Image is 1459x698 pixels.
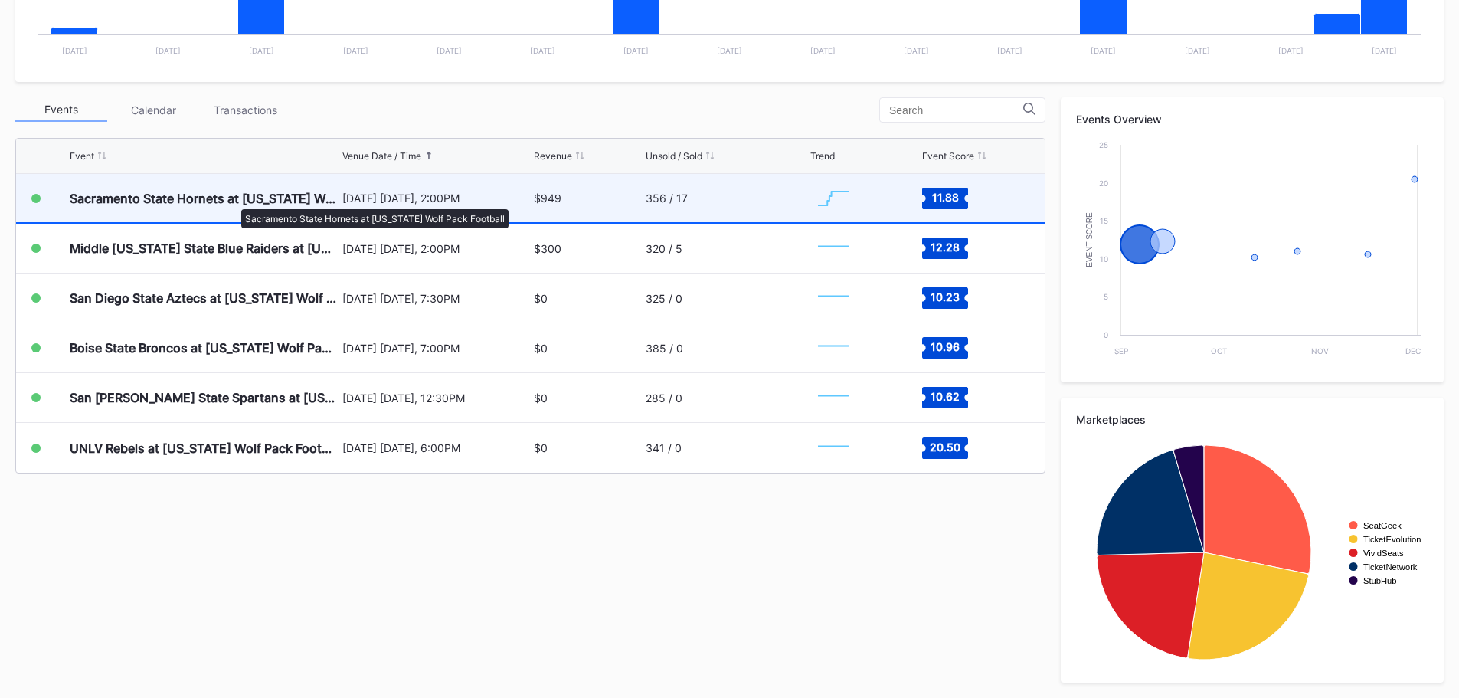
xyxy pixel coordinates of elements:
[199,98,291,122] div: Transactions
[931,390,960,403] text: 10.62
[1363,535,1421,544] text: TicketEvolution
[107,98,199,122] div: Calendar
[1363,562,1418,572] text: TicketNetwork
[810,46,836,55] text: [DATE]
[1104,292,1108,301] text: 5
[342,392,531,405] div: [DATE] [DATE], 12:30PM
[810,329,856,367] svg: Chart title
[1211,346,1227,356] text: Oct
[437,46,462,55] text: [DATE]
[1091,46,1116,55] text: [DATE]
[623,46,649,55] text: [DATE]
[646,242,682,255] div: 320 / 5
[810,429,856,467] svg: Chart title
[342,192,531,205] div: [DATE] [DATE], 2:00PM
[1100,216,1108,225] text: 15
[342,441,531,454] div: [DATE] [DATE], 6:00PM
[931,340,960,353] text: 10.96
[70,340,339,356] div: Boise State Broncos at [US_STATE] Wolf Pack Football (Rescheduled from 10/25)
[1405,346,1421,356] text: Dec
[904,46,929,55] text: [DATE]
[1076,437,1428,667] svg: Chart title
[931,190,958,203] text: 11.88
[62,46,87,55] text: [DATE]
[646,441,682,454] div: 341 / 0
[249,46,274,55] text: [DATE]
[717,46,742,55] text: [DATE]
[810,150,835,162] div: Trend
[155,46,181,55] text: [DATE]
[70,241,339,256] div: Middle [US_STATE] State Blue Raiders at [US_STATE] Wolf Pack
[342,292,531,305] div: [DATE] [DATE], 7:30PM
[810,229,856,267] svg: Chart title
[70,191,339,206] div: Sacramento State Hornets at [US_STATE] Wolf Pack Football
[646,192,688,205] div: 356 / 17
[342,242,531,255] div: [DATE] [DATE], 2:00PM
[534,242,561,255] div: $300
[1099,140,1108,149] text: 25
[70,441,339,456] div: UNLV Rebels at [US_STATE] Wolf Pack Football
[534,192,561,205] div: $949
[70,290,339,306] div: San Diego State Aztecs at [US_STATE] Wolf Pack Football
[1278,46,1304,55] text: [DATE]
[70,150,94,162] div: Event
[530,46,555,55] text: [DATE]
[810,279,856,317] svg: Chart title
[343,46,368,55] text: [DATE]
[70,390,339,405] div: San [PERSON_NAME] State Spartans at [US_STATE] Wolf Pack Football
[1114,346,1128,356] text: Sep
[1363,521,1402,530] text: SeatGeek
[1311,346,1329,356] text: Nov
[1185,46,1210,55] text: [DATE]
[931,290,960,303] text: 10.23
[534,342,548,355] div: $0
[342,150,421,162] div: Venue Date / Time
[810,179,856,218] svg: Chart title
[646,392,682,405] div: 285 / 0
[1076,113,1428,126] div: Events Overview
[1372,46,1397,55] text: [DATE]
[342,342,531,355] div: [DATE] [DATE], 7:00PM
[534,441,548,454] div: $0
[1363,576,1397,585] text: StubHub
[810,378,856,417] svg: Chart title
[15,98,107,122] div: Events
[1076,137,1428,367] svg: Chart title
[534,292,548,305] div: $0
[646,150,702,162] div: Unsold / Sold
[646,342,683,355] div: 385 / 0
[1085,212,1094,267] text: Event Score
[997,46,1022,55] text: [DATE]
[930,440,960,453] text: 20.50
[1076,413,1428,426] div: Marketplaces
[646,292,682,305] div: 325 / 0
[1104,330,1108,339] text: 0
[1100,254,1108,264] text: 10
[931,241,960,254] text: 12.28
[534,392,548,405] div: $0
[534,150,572,162] div: Revenue
[1363,549,1404,558] text: VividSeats
[889,104,1023,116] input: Search
[1099,179,1108,188] text: 20
[922,150,974,162] div: Event Score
